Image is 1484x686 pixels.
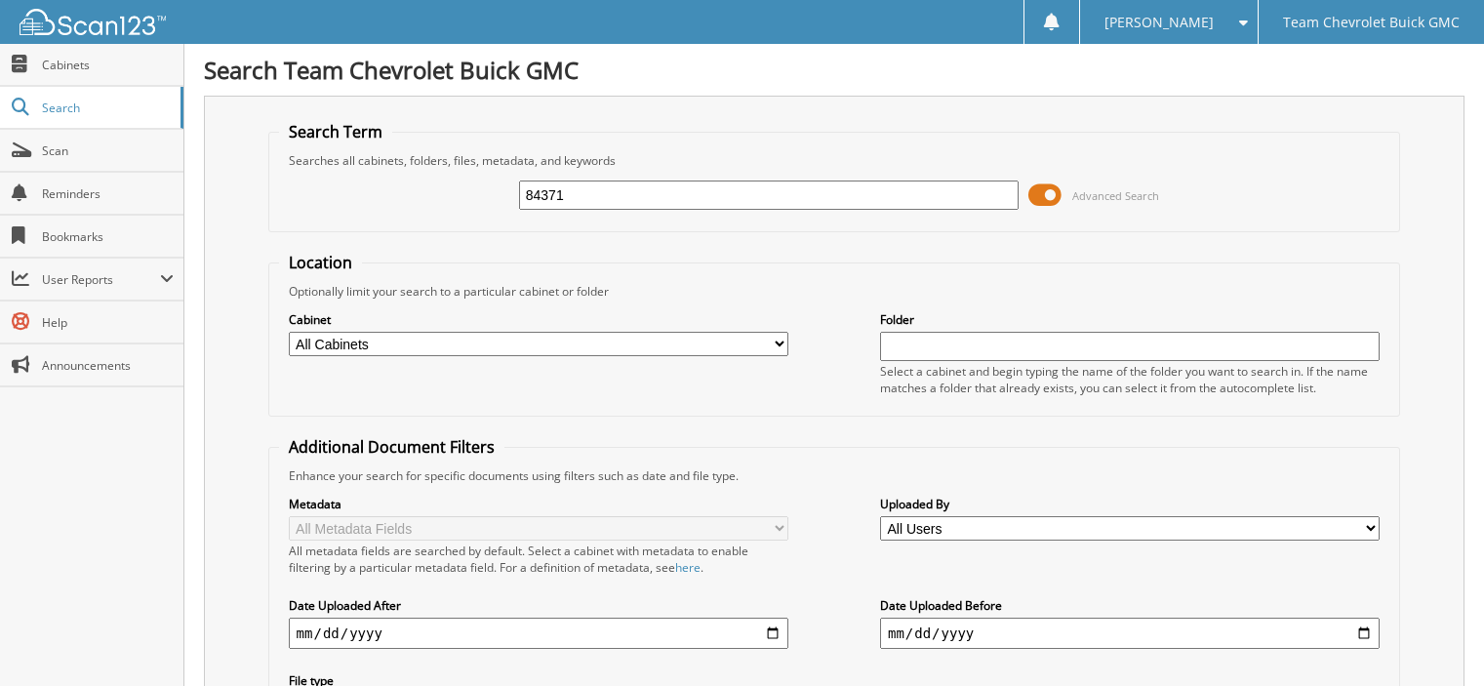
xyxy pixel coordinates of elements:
[42,185,174,202] span: Reminders
[279,436,504,458] legend: Additional Document Filters
[1283,17,1460,28] span: Team Chevrolet Buick GMC
[42,357,174,374] span: Announcements
[279,467,1390,484] div: Enhance your search for specific documents using filters such as date and file type.
[42,142,174,159] span: Scan
[675,559,701,576] a: here
[42,100,171,116] span: Search
[289,597,788,614] label: Date Uploaded After
[880,618,1380,649] input: end
[279,152,1390,169] div: Searches all cabinets, folders, files, metadata, and keywords
[880,363,1380,396] div: Select a cabinet and begin typing the name of the folder you want to search in. If the name match...
[1104,17,1214,28] span: [PERSON_NAME]
[289,496,788,512] label: Metadata
[279,121,392,142] legend: Search Term
[279,252,362,273] legend: Location
[289,311,788,328] label: Cabinet
[42,314,174,331] span: Help
[880,597,1380,614] label: Date Uploaded Before
[42,271,160,288] span: User Reports
[42,57,174,73] span: Cabinets
[20,9,166,35] img: scan123-logo-white.svg
[880,311,1380,328] label: Folder
[42,228,174,245] span: Bookmarks
[204,54,1464,86] h1: Search Team Chevrolet Buick GMC
[1072,188,1159,203] span: Advanced Search
[289,543,788,576] div: All metadata fields are searched by default. Select a cabinet with metadata to enable filtering b...
[880,496,1380,512] label: Uploaded By
[289,618,788,649] input: start
[279,283,1390,300] div: Optionally limit your search to a particular cabinet or folder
